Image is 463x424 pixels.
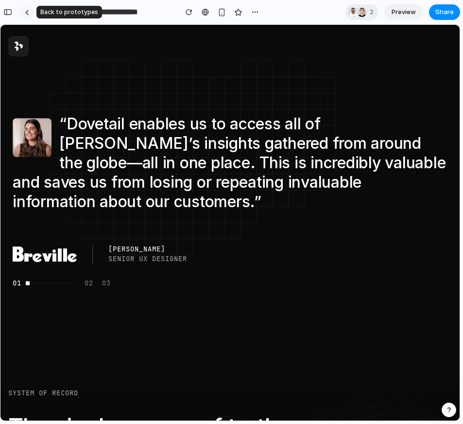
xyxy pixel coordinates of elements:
img: Breville [12,222,76,237]
span: 2 [370,7,377,17]
h2: The single source of truth [8,389,338,416]
div: 2 [345,4,378,20]
p: Senior UX Designer [108,230,187,239]
span: Share [435,7,454,17]
div: Back to prototypes [36,6,102,18]
span: Preview [392,7,416,17]
button: Share [429,4,460,20]
img: Constance Docos [12,93,51,132]
div: [PERSON_NAME] [108,220,187,230]
div: System of record [8,364,451,373]
a: Preview [384,4,423,20]
button: 01 [8,249,25,268]
button: 03 [97,249,115,268]
button: 02 [80,249,97,268]
blockquote: “Dovetail enables us to access all of [PERSON_NAME]’s insights gathered from around the globe—all... [12,89,447,187]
